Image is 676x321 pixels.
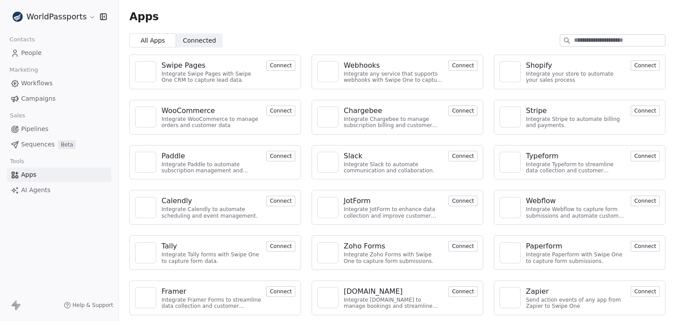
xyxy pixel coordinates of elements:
img: NA [503,246,517,259]
span: Apps [21,170,37,179]
img: NA [321,246,334,259]
span: Help & Support [73,302,113,309]
a: NA [135,61,156,82]
div: Zapier [526,286,549,297]
button: Connect [266,106,295,116]
button: Connect [631,106,660,116]
a: NA [500,61,521,82]
img: NA [321,291,334,304]
button: Connect [448,60,478,71]
a: Connect [448,197,478,205]
div: Calendly [162,196,192,206]
a: Connect [448,287,478,295]
a: Stripe [526,106,625,116]
button: Connect [448,106,478,116]
img: NA [139,156,152,169]
div: Swipe Pages [162,60,206,71]
a: NA [317,61,338,82]
button: Connect [266,286,295,297]
img: NA [321,65,334,78]
span: Workflows [21,79,53,88]
div: Integrate Calendly to automate scheduling and event management. [162,206,261,219]
div: Stripe [526,106,547,116]
a: NA [135,152,156,173]
a: Help & Support [64,302,113,309]
a: NA [135,287,156,308]
button: Connect [448,286,478,297]
span: Sales [6,109,29,122]
a: NA [500,242,521,263]
a: Connect [448,152,478,160]
div: Integrate Swipe Pages with Swipe One CRM to capture lead data. [162,71,261,84]
button: Connect [631,60,660,71]
button: Connect [448,151,478,161]
a: Zapier [526,286,625,297]
span: Connected [183,36,216,45]
img: NA [139,201,152,214]
a: Connect [266,61,295,69]
img: NA [321,156,334,169]
a: Chargebee [344,106,443,116]
div: Integrate [DOMAIN_NAME] to manage bookings and streamline scheduling. [344,297,443,310]
a: Shopify [526,60,625,71]
div: Integrate Framer Forms to streamline data collection and customer engagement. [162,297,261,310]
a: Paddle [162,151,261,161]
a: Campaigns [7,91,111,106]
a: Apps [7,168,111,182]
span: AI Agents [21,186,51,195]
a: Connect [266,287,295,295]
img: NA [503,201,517,214]
img: NA [321,110,334,124]
a: NA [500,152,521,173]
button: Connect [266,241,295,252]
img: favicon.webp [12,11,23,22]
a: Pipelines [7,122,111,136]
a: Connect [631,106,660,115]
div: Integrate Paperform with Swipe One to capture form submissions. [526,252,625,264]
span: Pipelines [21,124,48,134]
div: WooCommerce [162,106,215,116]
a: Connect [448,106,478,115]
div: Send action events of any app from Zapier to Swipe One [526,297,625,310]
div: Integrate Slack to automate communication and collaboration. [344,161,443,174]
a: AI Agents [7,183,111,197]
button: Connect [631,286,660,297]
a: Connect [266,106,295,115]
button: Connect [631,196,660,206]
a: Connect [631,152,660,160]
span: Campaigns [21,94,55,103]
div: Typeform [526,151,558,161]
span: WorldPassports [26,11,87,22]
img: NA [139,291,152,304]
div: JotForm [344,196,371,206]
a: NA [317,152,338,173]
a: Connect [631,61,660,69]
button: Connect [631,241,660,252]
div: Integrate JotForm to enhance data collection and improve customer engagement. [344,206,443,219]
div: Webhooks [344,60,380,71]
div: Integrate Stripe to automate billing and payments. [526,116,625,129]
div: Tally [162,241,177,252]
span: Tools [6,155,28,168]
a: JotForm [344,196,443,206]
a: Workflows [7,76,111,91]
div: Paddle [162,151,185,161]
img: NA [321,201,334,214]
a: Connect [266,242,295,250]
div: Integrate Chargebee to manage subscription billing and customer data. [344,116,443,129]
div: Zoho Forms [344,241,385,252]
div: [DOMAIN_NAME] [344,286,403,297]
a: Tally [162,241,261,252]
a: People [7,46,111,60]
a: Connect [631,197,660,205]
button: Connect [631,151,660,161]
a: Connect [266,152,295,160]
a: Connect [448,61,478,69]
img: NA [139,246,152,259]
a: Webflow [526,196,625,206]
a: Slack [344,151,443,161]
span: People [21,48,42,58]
div: Integrate your store to automate your sales process [526,71,625,84]
div: Slack [344,151,362,161]
span: Beta [58,140,76,149]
